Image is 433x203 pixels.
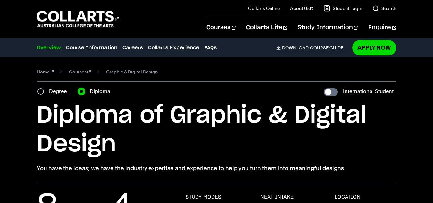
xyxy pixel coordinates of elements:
[90,87,114,96] label: Diploma
[186,194,221,200] h3: STUDY MODES
[37,10,119,28] div: Go to homepage
[246,17,287,38] a: Collarts Life
[148,44,199,52] a: Collarts Experience
[37,101,396,159] h1: Diploma of Graphic & Digital Design
[206,17,236,38] a: Courses
[37,44,61,52] a: Overview
[69,67,91,76] a: Courses
[298,17,358,38] a: Study Information
[37,164,396,173] p: You have the ideas; we have the industry expertise and experience to help you turn them into mean...
[368,17,396,38] a: Enquire
[290,5,314,12] a: About Us
[37,67,54,76] a: Home
[204,44,217,52] a: FAQs
[276,45,348,51] a: DownloadCourse Guide
[122,44,143,52] a: Careers
[49,87,71,96] label: Degree
[66,44,117,52] a: Course Information
[343,87,394,96] label: International Student
[282,45,309,51] span: Download
[335,194,361,200] h3: LOCATION
[248,5,280,12] a: Collarts Online
[260,194,294,200] h3: NEXT INTAKE
[352,40,396,55] a: Apply Now
[372,5,396,12] a: Search
[106,67,158,76] span: Graphic & Digital Design
[324,5,362,12] a: Student Login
